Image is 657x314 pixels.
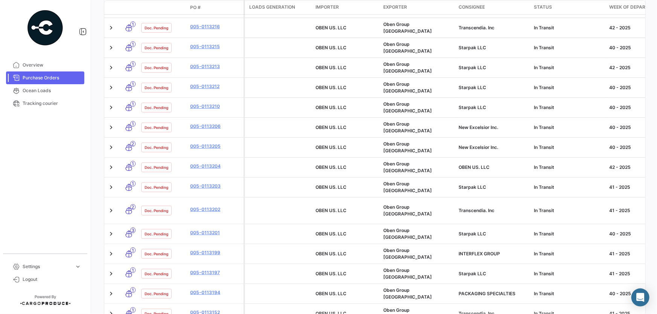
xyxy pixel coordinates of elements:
a: Expand/Collapse Row [107,164,115,171]
div: In Transit [534,231,603,237]
span: 1 [130,267,136,273]
datatable-header-cell: Exporter [380,0,456,14]
span: Doc. Pending [145,231,168,237]
datatable-header-cell: PO # [187,1,244,14]
span: Oben Group Perú [383,141,432,153]
span: expand_more [75,263,81,270]
span: Oben Group Perú [383,61,432,74]
span: 1 [130,247,136,253]
span: Starpak LLC [459,231,486,237]
a: Purchase Orders [6,71,84,84]
a: 005-0113213 [190,63,241,70]
a: Expand/Collapse Row [107,290,115,297]
span: Status [534,3,552,10]
span: Purchase Orders [23,74,81,81]
a: 005-0113204 [190,163,241,170]
span: Starpak LLC [459,271,486,276]
span: Doc. Pending [145,124,168,130]
a: 005-0113216 [190,23,241,30]
span: OBEN US. LLC [459,164,489,170]
div: In Transit [534,124,603,131]
span: Starpak LLC [459,45,486,50]
span: Starpak LLC [459,184,486,190]
span: Doc. Pending [145,184,168,190]
span: 2 [130,204,136,210]
span: Oben Group Perú [383,287,432,300]
a: 005-0113199 [190,249,241,256]
div: In Transit [534,144,603,151]
span: OBEN US. LLC [316,65,346,70]
span: Oben Group Perú [383,267,432,280]
a: 005-0113194 [190,289,241,296]
span: 3 [130,228,136,233]
a: 005-0113203 [190,183,241,190]
a: 005-0113202 [190,206,241,213]
div: In Transit [534,164,603,171]
a: 005-0113210 [190,103,241,110]
img: powered-by.png [26,9,64,47]
span: Oben Group Perú [383,228,432,240]
span: OBEN US. LLC [316,105,346,110]
div: In Transit [534,184,603,191]
span: Oben Group Perú [383,247,432,260]
div: In Transit [534,64,603,71]
a: Expand/Collapse Row [107,207,115,214]
span: OBEN US. LLC [316,251,346,256]
a: Expand/Collapse Row [107,250,115,258]
span: 1 [130,121,136,127]
span: Overview [23,62,81,68]
span: Starpak LLC [459,85,486,90]
div: In Transit [534,24,603,31]
a: Expand/Collapse Row [107,184,115,191]
span: Doc. Pending [145,25,168,31]
datatable-header-cell: Loads generation [245,0,312,14]
span: OBEN US. LLC [316,144,346,150]
span: PACKAGING SPECIALTIES [459,291,515,296]
span: OBEN US. LLC [316,271,346,276]
span: New Excelsior Inc. [459,144,498,150]
span: Oben Group Perú [383,161,432,173]
span: Consignee [459,3,485,10]
span: Doc. Pending [145,208,168,214]
a: Expand/Collapse Row [107,230,115,238]
span: 1 [130,287,136,293]
span: Ocean Loads [23,87,81,94]
a: Expand/Collapse Row [107,44,115,52]
div: In Transit [534,104,603,111]
div: Abrir Intercom Messenger [631,288,649,306]
span: Doc. Pending [145,164,168,170]
div: In Transit [534,250,603,257]
span: Exporter [383,3,407,10]
span: OBEN US. LLC [316,184,346,190]
span: New Excelsior Inc. [459,124,498,130]
a: 005-0113201 [190,229,241,236]
span: Loads generation [249,3,295,10]
span: Doc. Pending [145,291,168,297]
span: Oben Group Perú [383,181,432,193]
span: Doc. Pending [145,45,168,51]
a: Expand/Collapse Row [107,124,115,131]
span: 1 [130,307,136,313]
span: 1 [130,181,136,187]
span: OBEN US. LLC [316,291,346,296]
a: Expand/Collapse Row [107,24,115,32]
a: 005-0113212 [190,83,241,90]
span: Oben Group Perú [383,41,432,54]
span: Starpak LLC [459,65,486,70]
span: Doc. Pending [145,85,168,91]
div: In Transit [534,84,603,91]
span: Starpak LLC [459,105,486,110]
datatable-header-cell: Doc. Status [138,4,187,10]
a: Tracking courier [6,97,84,110]
span: Doc. Pending [145,271,168,277]
span: 1 [130,61,136,67]
a: 005-0113206 [190,123,241,130]
span: 1 [130,101,136,107]
a: Overview [6,59,84,71]
span: Logout [23,276,81,283]
span: OBEN US. LLC [316,25,346,30]
span: Oben Group Perú [383,21,432,34]
a: Expand/Collapse Row [107,270,115,278]
div: In Transit [534,270,603,277]
span: Oben Group Perú [383,81,432,94]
